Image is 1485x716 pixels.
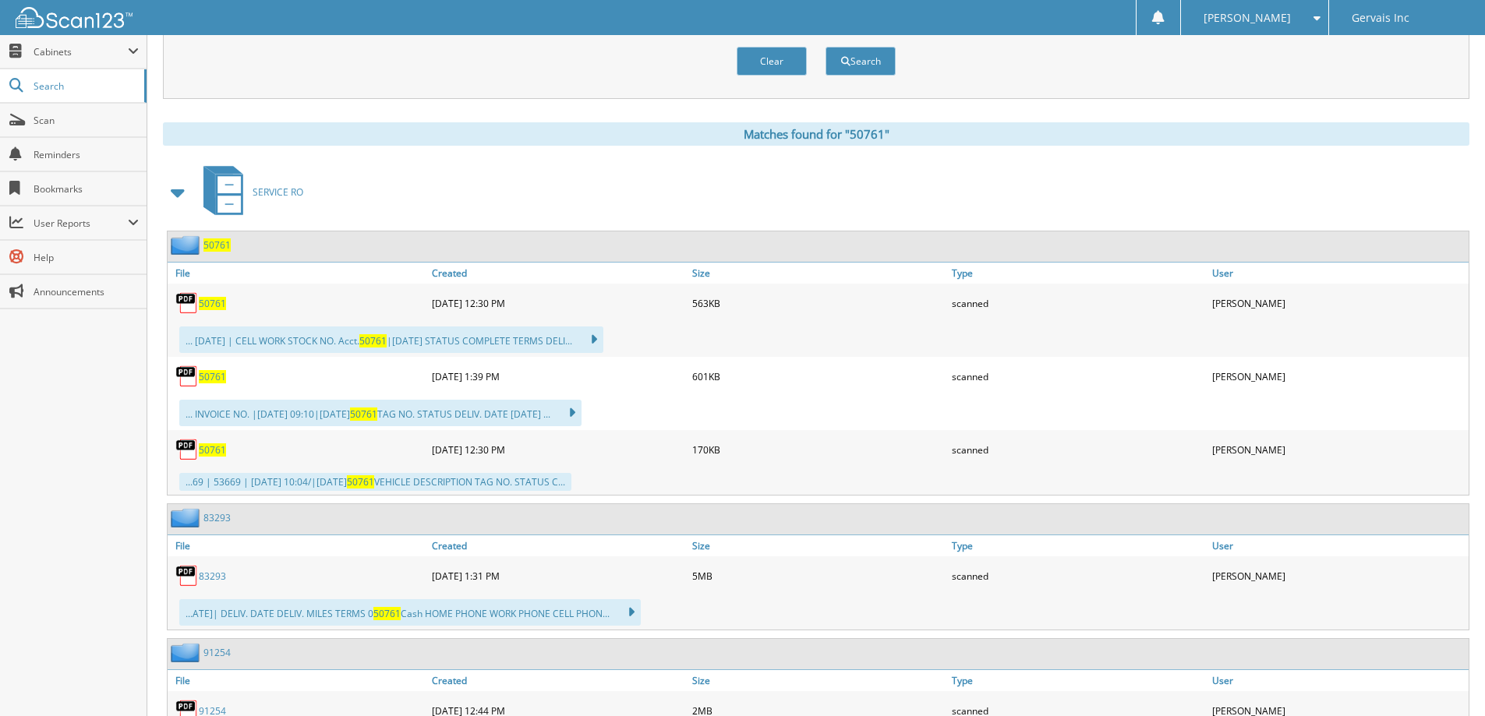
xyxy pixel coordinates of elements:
a: User [1208,263,1469,284]
div: scanned [948,361,1208,392]
a: 83293 [199,570,226,583]
span: Help [34,251,139,264]
img: folder2.png [171,508,203,527]
img: PDF.png [175,438,199,461]
div: ... INVOICE NO. |[DATE] 09:10|[DATE] TAG NO. STATUS DELIV. DATE [DATE] ... [179,400,582,426]
a: Created [428,670,688,691]
a: User [1208,670,1469,691]
span: Announcements [34,285,139,298]
img: PDF.png [175,291,199,315]
iframe: Chat Widget [1407,641,1485,716]
div: ...ATE]| DELIV. DATE DELIV. MILES TERMS 0 Cash HOME PHONE WORK PHONE CELL PHON... [179,599,641,626]
img: scan123-logo-white.svg [16,7,133,28]
div: [PERSON_NAME] [1208,434,1469,465]
button: Search [826,47,896,76]
a: 83293 [203,511,231,524]
a: 91254 [203,646,231,659]
span: Gervais Inc [1352,13,1409,23]
span: Reminders [34,148,139,161]
a: 50761 [203,238,231,252]
a: Size [688,670,949,691]
img: PDF.png [175,564,199,587]
div: [PERSON_NAME] [1208,560,1469,591]
img: folder2.png [171,235,203,255]
a: Created [428,535,688,556]
span: User Reports [34,217,128,230]
a: Type [948,535,1208,556]
span: [PERSON_NAME] [1204,13,1291,23]
div: [DATE] 1:39 PM [428,361,688,392]
img: PDF.png [175,365,199,388]
a: User [1208,535,1469,556]
a: 50761 [199,443,226,457]
div: [DATE] 12:30 PM [428,434,688,465]
span: SERVICE RO [253,185,303,199]
span: Cabinets [34,45,128,58]
a: 50761 [199,370,226,383]
a: Type [948,263,1208,284]
span: Search [34,79,136,93]
a: File [168,670,428,691]
a: 50761 [199,297,226,310]
div: 601KB [688,361,949,392]
div: 170KB [688,434,949,465]
div: 563KB [688,287,949,319]
div: Matches found for "50761" [163,122,1469,146]
span: 50761 [350,407,377,421]
a: SERVICE RO [194,161,303,223]
div: [DATE] 1:31 PM [428,560,688,591]
div: scanned [948,434,1208,465]
span: 50761 [359,334,387,347]
div: [PERSON_NAME] [1208,361,1469,392]
a: Size [688,263,949,284]
a: File [168,535,428,556]
div: scanned [948,287,1208,319]
div: [DATE] 12:30 PM [428,287,688,319]
a: Created [428,263,688,284]
div: ...69 | 53669 | [DATE] 10:04/|[DATE] VEHICLE DESCRIPTION TAG NO. STATUS C... [179,473,571,491]
span: Bookmarks [34,182,139,196]
span: Scan [34,114,139,127]
span: 50761 [373,607,401,620]
div: scanned [948,560,1208,591]
img: folder2.png [171,643,203,662]
span: 50761 [347,475,374,489]
div: 5MB [688,560,949,591]
a: Size [688,535,949,556]
a: Type [948,670,1208,691]
a: File [168,263,428,284]
div: [PERSON_NAME] [1208,287,1469,319]
div: ... [DATE] | CELL WORK STOCK NO. Acct. |[DATE] STATUS COMPLETE TERMS DELI... [179,326,603,353]
button: Clear [737,47,807,76]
